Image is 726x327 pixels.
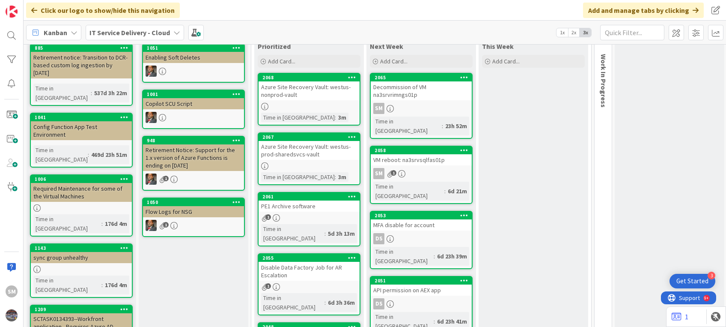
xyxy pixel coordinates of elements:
span: Next Week [370,42,403,51]
span: Add Card... [492,57,520,65]
span: : [335,172,336,182]
div: 2065Decommission of VM na3srvrimngs01p [371,74,472,100]
div: Time in [GEOGRAPHIC_DATA] [33,276,101,294]
div: Time in [GEOGRAPHIC_DATA] [373,117,442,135]
span: : [101,219,103,228]
div: 2061 [259,193,360,201]
div: Config Function App Test Environment [31,121,132,140]
a: 2068Azure Site Recovery Vault: westus-nonprod-vaultTime in [GEOGRAPHIC_DATA]:3m [258,73,360,126]
div: 2068 [262,75,360,81]
div: 2055 [262,255,360,261]
div: 2068 [259,74,360,81]
div: 1041 [31,114,132,121]
div: DS [373,298,384,309]
input: Quick Filter... [600,25,664,40]
a: 948Retirement Notice: Support for the 1.x version of Azure Functions is ending on [DATE]DP [142,136,245,191]
div: DP [143,174,244,185]
div: 1050 [147,199,244,205]
div: 1041Config Function App Test Environment [31,114,132,140]
div: Time in [GEOGRAPHIC_DATA] [33,84,91,102]
div: 176d 4m [103,280,129,290]
div: 2053 [375,213,472,219]
span: : [324,298,326,307]
div: MFA disable for account [371,219,472,231]
div: Get Started [676,277,708,285]
div: 6d 23h 39m [435,252,469,261]
span: 1x [556,28,568,37]
div: Time in [GEOGRAPHIC_DATA] [373,247,434,266]
div: SM [371,103,472,114]
div: 1050 [143,198,244,206]
a: 1001Copilot SCU ScriptDP [142,90,245,129]
div: 1051Enabling Soft Deletes [143,44,244,63]
div: Time in [GEOGRAPHIC_DATA] [33,145,88,164]
div: 885 [31,44,132,52]
div: 2051API permission on AEX app [371,277,472,296]
a: 1143sync group unhealthyTime in [GEOGRAPHIC_DATA]:176d 4m [30,243,133,298]
div: 469d 23h 51m [89,150,129,159]
b: IT Service Delivery - Cloud [89,28,170,37]
span: 3x [580,28,591,37]
div: 537d 3h 22m [92,88,129,98]
div: API permission on AEX app [371,285,472,296]
div: Time in [GEOGRAPHIC_DATA] [261,172,335,182]
div: Time in [GEOGRAPHIC_DATA] [373,182,444,201]
a: 2067Azure Site Recovery Vault: westus-prod-sharedsvcs-vaultTime in [GEOGRAPHIC_DATA]:3m [258,132,360,185]
div: Click our logo to show/hide this navigation [26,3,180,18]
div: 2065 [371,74,472,81]
div: 23h 52m [443,121,469,131]
a: 1 [672,312,688,322]
div: 3m [336,172,348,182]
div: Decommission of VM na3srvrimngs01p [371,81,472,100]
div: VM reboot: na3srvsqlfas01p [371,154,472,165]
div: 3 [708,272,715,279]
div: 2061 [262,194,360,200]
div: 1006 [31,175,132,183]
div: 1041 [35,114,132,120]
div: 1006Required Maintenance for some of the Virtual Machines [31,175,132,202]
div: 948Retirement Notice: Support for the 1.x version of Azure Functions is ending on [DATE] [143,137,244,171]
div: DP [143,66,244,77]
div: Time in [GEOGRAPHIC_DATA] [261,113,335,122]
span: : [324,229,326,238]
div: Required Maintenance for some of the Virtual Machines [31,183,132,202]
div: Time in [GEOGRAPHIC_DATA] [33,214,101,233]
div: Copilot SCU Script [143,98,244,109]
div: Retirement notice: Transition to DCR-based custom log ingestion by [DATE] [31,52,132,78]
img: DP [146,112,157,123]
div: 1143 [35,245,132,251]
div: 1001 [143,90,244,98]
a: 1006Required Maintenance for some of the Virtual MachinesTime in [GEOGRAPHIC_DATA]:176d 4m [30,174,133,237]
div: 885 [35,45,132,51]
div: 1051 [147,45,244,51]
a: 2055Disable Data Factory Job for AR EscalationTime in [GEOGRAPHIC_DATA]:6d 3h 36m [258,253,360,315]
img: DP [146,66,157,77]
a: 2053MFA disable for accountDSTime in [GEOGRAPHIC_DATA]:6d 23h 39m [370,211,473,269]
img: avatar [6,309,18,321]
span: 1 [163,222,169,228]
img: DP [146,220,157,231]
div: PE1 Archive software [259,201,360,212]
div: 6d 23h 41m [435,317,469,326]
div: 6d 3h 36m [326,298,357,307]
span: Prioritized [258,42,291,51]
span: 1 [265,283,271,289]
div: 1050Flow Logs for NSG [143,198,244,217]
div: Disable Data Factory Job for AR Escalation [259,262,360,281]
div: 1143sync group unhealthy [31,244,132,263]
div: DP [143,220,244,231]
div: 885Retirement notice: Transition to DCR-based custom log ingestion by [DATE] [31,44,132,78]
span: : [101,280,103,290]
img: DP [146,174,157,185]
div: Azure Site Recovery Vault: westus-nonprod-vault [259,81,360,100]
div: 1006 [35,176,132,182]
div: 2065 [375,75,472,81]
a: 2058VM reboot: na3srvsqlfas01pSMTime in [GEOGRAPHIC_DATA]:6d 21m [370,146,473,204]
div: DP [143,112,244,123]
div: 9+ [43,3,48,10]
div: 2058 [375,147,472,153]
span: : [91,88,92,98]
div: 2067 [262,134,360,140]
a: 885Retirement notice: Transition to DCR-based custom log ingestion by [DATE]Time in [GEOGRAPHIC_D... [30,43,133,106]
a: 1041Config Function App Test EnvironmentTime in [GEOGRAPHIC_DATA]:469d 23h 51m [30,113,133,168]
